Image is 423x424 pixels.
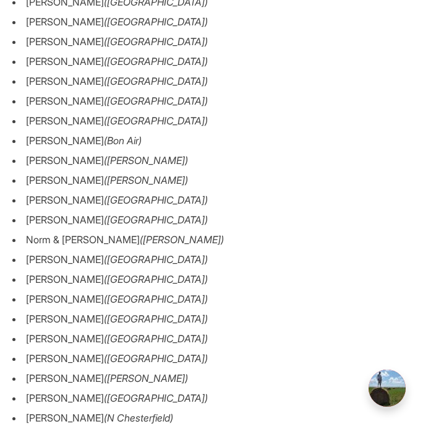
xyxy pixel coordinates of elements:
[12,173,411,188] li: [PERSON_NAME]
[104,134,142,147] i: (Bon Air)
[12,54,411,69] li: [PERSON_NAME]
[104,194,208,206] i: ([GEOGRAPHIC_DATA])
[104,15,208,28] i: ([GEOGRAPHIC_DATA])
[12,331,411,346] li: [PERSON_NAME]
[12,133,411,148] li: [PERSON_NAME]
[12,252,411,267] li: [PERSON_NAME]
[12,232,411,247] li: Norm & [PERSON_NAME]
[12,34,411,49] li: [PERSON_NAME]
[12,153,411,168] li: [PERSON_NAME]
[104,332,208,345] i: ([GEOGRAPHIC_DATA])
[104,293,208,305] i: ([GEOGRAPHIC_DATA])
[12,14,411,29] li: [PERSON_NAME]
[104,154,188,167] i: ([PERSON_NAME])
[104,352,208,365] i: ([GEOGRAPHIC_DATA])
[12,113,411,128] li: [PERSON_NAME]
[104,115,208,127] i: ([GEOGRAPHIC_DATA])
[12,193,411,207] li: [PERSON_NAME]
[12,93,411,108] li: [PERSON_NAME]
[104,55,208,67] i: ([GEOGRAPHIC_DATA])
[12,292,411,306] li: [PERSON_NAME]
[104,95,208,107] i: ([GEOGRAPHIC_DATA])
[12,272,411,287] li: [PERSON_NAME]
[104,372,188,384] i: ([PERSON_NAME])
[12,391,411,405] li: [PERSON_NAME]
[12,74,411,89] li: [PERSON_NAME]
[140,233,224,246] i: ([PERSON_NAME])
[12,311,411,326] li: [PERSON_NAME]
[104,313,208,325] i: ([GEOGRAPHIC_DATA])
[104,273,208,285] i: ([GEOGRAPHIC_DATA])
[104,392,208,404] i: ([GEOGRAPHIC_DATA])
[12,371,411,386] li: [PERSON_NAME]
[358,363,423,424] iframe: portal-trigger
[12,212,411,227] li: [PERSON_NAME]
[104,412,173,424] i: (N Chesterfield)
[104,174,188,186] i: ([PERSON_NAME])
[104,253,208,266] i: ([GEOGRAPHIC_DATA])
[12,351,411,366] li: [PERSON_NAME]
[104,35,208,48] i: ([GEOGRAPHIC_DATA])
[104,214,208,226] i: ([GEOGRAPHIC_DATA])
[104,75,208,87] i: ([GEOGRAPHIC_DATA])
